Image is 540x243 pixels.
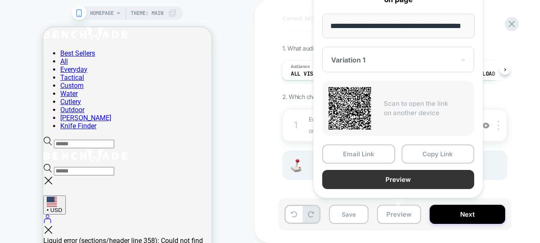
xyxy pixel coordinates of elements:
[17,46,41,54] a: Tactical
[282,45,415,52] span: 1. What audience and where will the experience run?
[329,205,368,224] button: Save
[17,87,68,95] a: [PERSON_NAME]
[291,64,310,70] span: Audience
[384,99,468,118] p: Scan to open the link on another device
[17,38,44,46] a: Everyday
[322,170,474,189] button: Preview
[430,205,505,224] button: Next
[90,6,114,20] span: HOMEPAGE
[402,144,475,164] button: Copy Link
[131,6,163,20] span: Theme: MAIN
[3,180,6,186] span: •
[17,71,38,79] a: Cutlery
[282,15,427,22] span: Control: MODERN CLASSICVariant: MEET OUR NEW SLIP-JOINT
[7,180,19,186] span: USD
[10,228,14,236] span: 0
[17,79,41,87] a: Outdoor
[282,93,393,100] span: 2. Which changes the experience contains?
[498,121,499,130] img: close
[17,30,25,38] a: All
[17,95,53,103] a: Knife Finder
[291,71,329,77] span: All Visitors
[287,159,304,172] img: Joystick
[322,144,395,164] button: Email Link
[17,54,40,62] a: Custom
[377,205,421,224] button: Preview
[292,117,300,134] div: 1
[17,22,52,30] a: Best Sellers
[17,62,34,71] a: Water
